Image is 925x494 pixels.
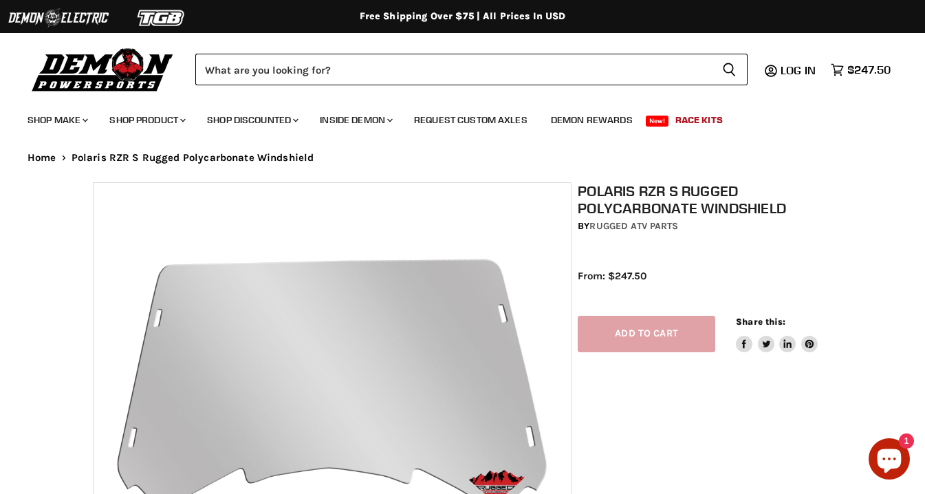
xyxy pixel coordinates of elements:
[847,63,891,76] span: $247.50
[578,270,646,282] span: From: $247.50
[110,5,213,31] img: TGB Logo 2
[736,316,818,352] aside: Share this:
[404,106,538,134] a: Request Custom Axles
[711,54,748,85] button: Search
[824,60,897,80] a: $247.50
[864,438,914,483] inbox-online-store-chat: Shopify online store chat
[781,63,816,77] span: Log in
[774,64,824,76] a: Log in
[578,219,839,234] div: by
[309,106,401,134] a: Inside Demon
[665,106,733,134] a: Race Kits
[578,182,839,217] h1: Polaris RZR S Rugged Polycarbonate Windshield
[17,106,96,134] a: Shop Make
[736,316,785,327] span: Share this:
[28,45,178,94] img: Demon Powersports
[195,54,711,85] input: Search
[646,116,669,127] span: New!
[72,152,314,164] span: Polaris RZR S Rugged Polycarbonate Windshield
[197,106,307,134] a: Shop Discounted
[28,152,56,164] a: Home
[17,100,887,134] ul: Main menu
[541,106,643,134] a: Demon Rewards
[195,54,748,85] form: Product
[589,220,678,232] a: Rugged ATV Parts
[99,106,194,134] a: Shop Product
[7,5,110,31] img: Demon Electric Logo 2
